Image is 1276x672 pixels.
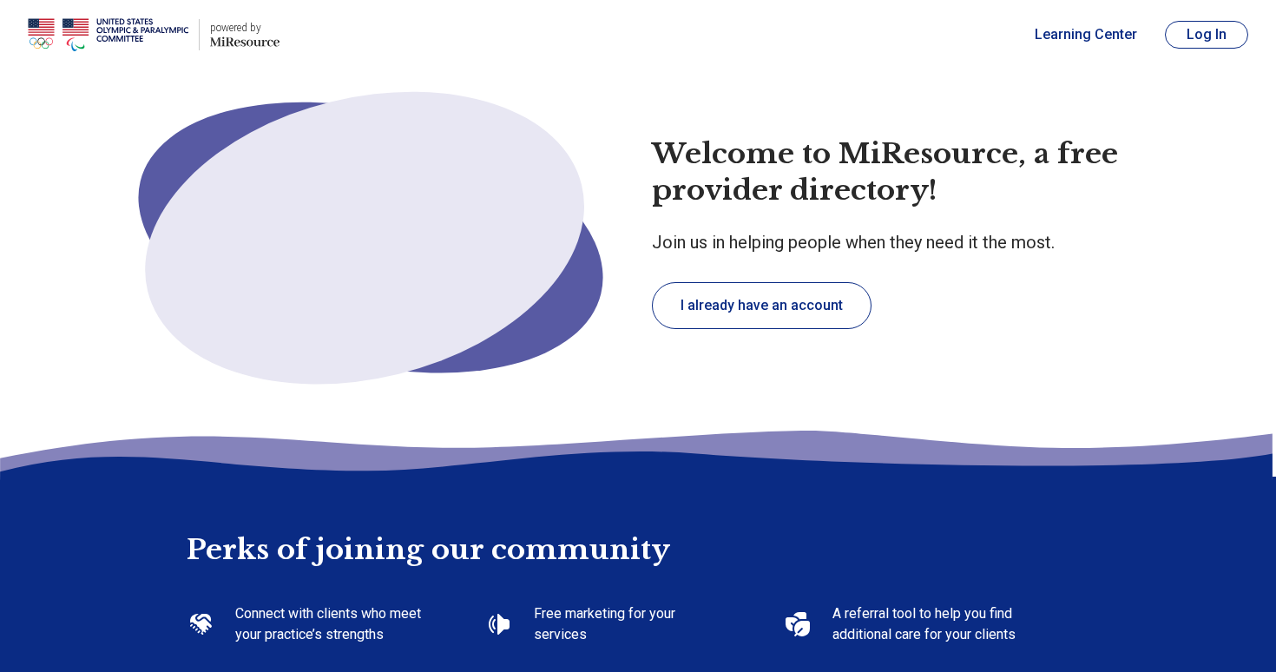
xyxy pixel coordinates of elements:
h1: Welcome to MiResource, a free provider directory! [652,136,1166,208]
p: Connect with clients who meet your practice’s strengths [235,603,430,645]
p: A referral tool to help you find additional care for your clients [832,603,1027,645]
p: Join us in helping people when they need it the most. [652,230,1166,254]
h2: Perks of joining our community [187,477,1089,569]
button: I already have an account [652,282,871,329]
p: powered by [210,21,280,35]
a: Learning Center [1035,24,1137,45]
p: Free marketing for your services [534,603,728,645]
a: Home page [28,7,280,63]
button: Log In [1165,21,1248,49]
